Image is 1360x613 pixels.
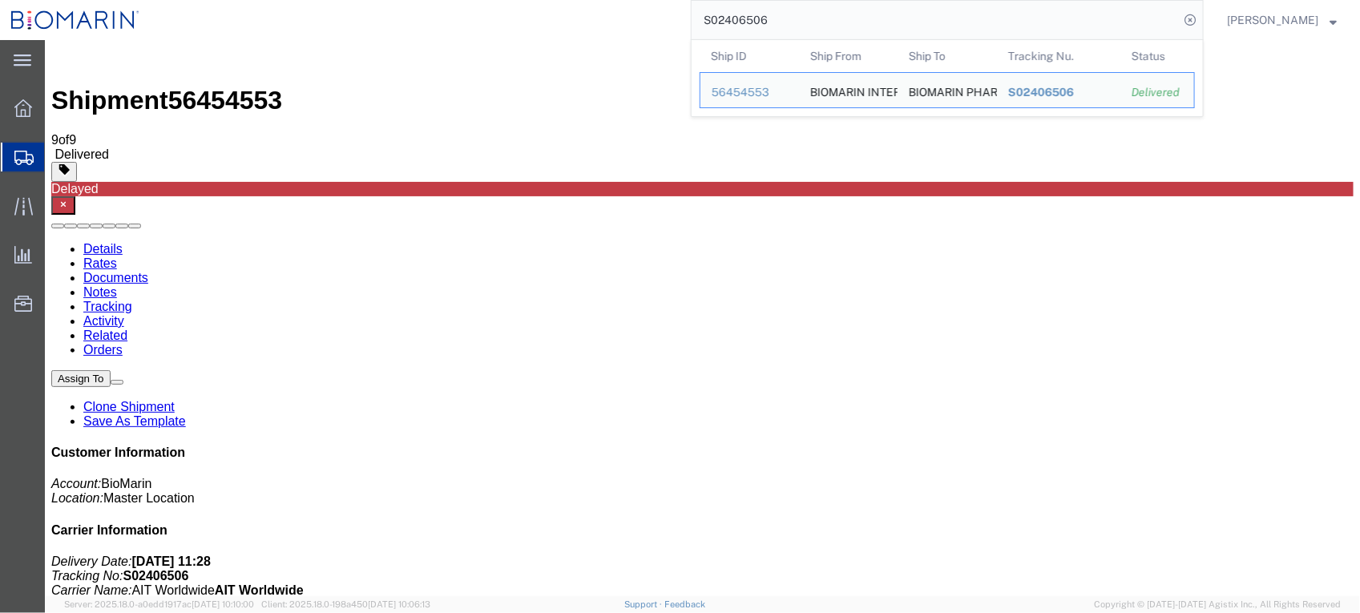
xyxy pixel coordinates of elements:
div: BIOMARIN INTERNATIONAL LIMITED [810,73,887,107]
button: Assign To [6,330,66,347]
th: Tracking Nu. [997,40,1121,72]
span: Copyright © [DATE]-[DATE] Agistix Inc., All Rights Reserved [1094,598,1341,611]
h4: Carrier Information [6,483,1309,498]
span: BioMarin [56,437,107,450]
a: Tracking [38,260,87,273]
div: S02406506 [1008,84,1110,101]
b: S02406506 [79,529,144,542]
a: Support [624,599,664,609]
span: Client: 2025.18.0-198a450 [261,599,430,609]
div: Delivered [1132,84,1183,101]
img: logo [11,8,139,32]
a: Activity [38,274,79,288]
span: [DATE] 10:10:00 [192,599,254,609]
div: BIOMARIN PHARMACEUTICAL INC. [909,73,986,107]
a: Details [38,202,78,216]
span: [DATE] 10:06:13 [368,599,430,609]
th: Ship To [898,40,997,72]
i: Delivery Date: [6,514,87,528]
table: Search Results [700,40,1203,116]
th: Ship From [799,40,898,72]
a: Documents [38,231,103,244]
div: 56454553 [712,84,788,101]
i: Tracking No: [6,529,79,542]
th: Status [1120,40,1195,72]
span: Server: 2025.18.0-a0edd1917ac [64,599,254,609]
i: Location: [6,451,59,465]
th: Ship ID [700,40,799,72]
a: Orders [38,303,78,317]
div: Delayed [6,142,1309,156]
a: Clone Shipment [38,360,130,373]
span: Carrie Lai [1227,11,1318,29]
span: 56454553 [123,46,237,75]
h4: Customer Information [6,405,1309,420]
div: of [6,93,1309,107]
a: Save As Template [38,374,141,388]
i: Account: [6,437,56,450]
iframe: FS Legacy Container [45,40,1360,596]
a: Rates [38,216,72,230]
a: Related [38,288,83,302]
span: Delivered [10,107,64,121]
input: Search for shipment number, reference number [692,1,1179,39]
b: AIT Worldwide [170,543,259,557]
span: S02406506 [1008,86,1074,99]
i: Carrier Name: [6,543,87,557]
b: [DATE] 11:28 [87,514,165,528]
a: Feedback [664,599,705,609]
span: 9 [24,93,31,107]
span: AIT Worldwide [87,543,169,557]
p: Master Location [6,437,1309,466]
span: 9 [6,93,14,107]
button: [PERSON_NAME] [1226,10,1338,30]
a: Notes [38,245,72,259]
